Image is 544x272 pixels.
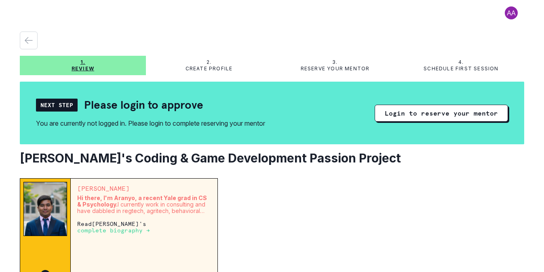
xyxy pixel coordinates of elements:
[77,194,207,208] strong: Hi there, I'm Aranyo, a recent Yale grad in CS & Psychology.
[80,59,85,65] p: 1.
[72,65,94,72] p: Review
[20,151,524,165] h2: [PERSON_NAME]'s Coding & Game Development Passion Project
[36,99,78,112] div: Next Step
[23,182,67,236] img: Mentor Image
[77,227,150,234] a: complete biography →
[424,65,498,72] p: Schedule first session
[332,59,337,65] p: 3.
[77,221,211,234] p: Read [PERSON_NAME] 's
[77,195,211,214] p: I currently work in consulting and have dabbled in regtech, agritech, behavioral sciences, AI, an...
[498,6,524,19] button: profile picture
[375,105,508,122] button: Login to reserve your mentor
[186,65,233,72] p: Create profile
[301,65,370,72] p: Reserve your mentor
[36,118,265,128] div: You are currently not logged in. Please login to complete reserving your mentor
[84,98,203,112] h2: Please login to approve
[77,185,211,192] p: [PERSON_NAME]
[458,59,464,65] p: 4.
[207,59,211,65] p: 2.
